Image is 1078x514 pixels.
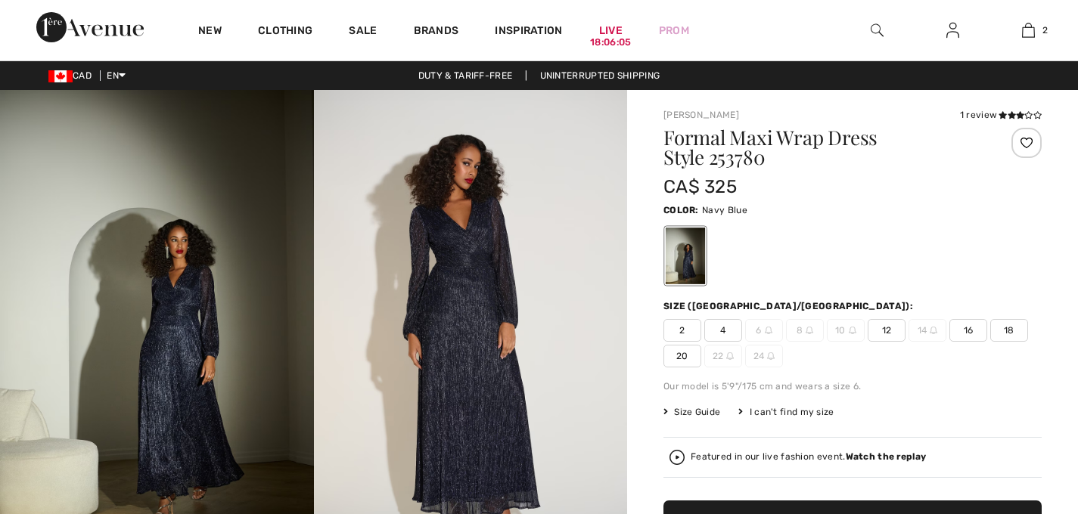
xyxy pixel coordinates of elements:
[663,379,1042,393] div: Our model is 5'9"/175 cm and wears a size 6.
[36,12,144,42] img: 1ère Avenue
[849,327,856,334] img: ring-m.svg
[871,21,884,39] img: search the website
[726,352,734,360] img: ring-m.svg
[590,36,631,50] div: 18:06:05
[663,205,699,215] span: Color:
[960,108,1042,122] div: 1 review
[1022,21,1035,39] img: My Bag
[107,70,126,81] span: EN
[868,319,906,342] span: 12
[980,401,1063,438] iframe: Opens a widget where you can find more information
[846,451,927,462] strong: Watch the replay
[349,24,377,40] a: Sale
[663,299,916,313] div: Size ([GEOGRAPHIC_DATA]/[GEOGRAPHIC_DATA]):
[704,345,742,367] span: 22
[765,327,772,334] img: ring-m.svg
[786,319,824,342] span: 8
[663,128,979,167] h1: Formal Maxi Wrap Dress Style 253780
[663,345,701,367] span: 20
[663,110,739,120] a: [PERSON_NAME]
[767,352,775,360] img: ring-m.svg
[663,176,737,197] span: CA$ 325
[949,319,987,342] span: 16
[909,319,946,342] span: 14
[702,205,747,215] span: Navy Blue
[806,327,813,334] img: ring-m.svg
[827,319,865,342] span: 10
[930,327,937,334] img: ring-m.svg
[1042,23,1048,37] span: 2
[934,21,971,40] a: Sign In
[669,450,685,465] img: Watch the replay
[258,24,312,40] a: Clothing
[991,21,1065,39] a: 2
[663,405,720,419] span: Size Guide
[990,319,1028,342] span: 18
[599,23,623,39] a: Live18:06:05
[946,21,959,39] img: My Info
[666,228,705,284] div: Navy Blue
[663,319,701,342] span: 2
[414,24,459,40] a: Brands
[738,405,834,419] div: I can't find my size
[48,70,98,81] span: CAD
[495,24,562,40] span: Inspiration
[48,70,73,82] img: Canadian Dollar
[704,319,742,342] span: 4
[198,24,222,40] a: New
[691,452,926,462] div: Featured in our live fashion event.
[745,345,783,367] span: 24
[745,319,783,342] span: 6
[659,23,689,39] a: Prom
